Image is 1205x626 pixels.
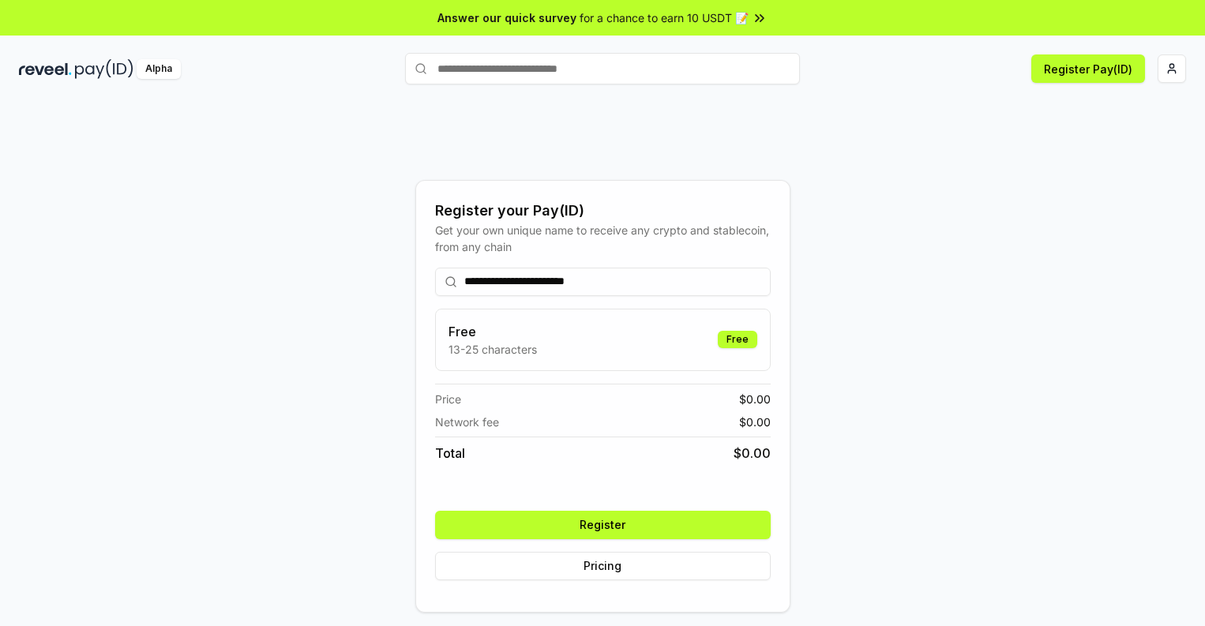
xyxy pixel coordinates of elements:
[449,341,537,358] p: 13-25 characters
[435,552,771,580] button: Pricing
[137,59,181,79] div: Alpha
[1031,54,1145,83] button: Register Pay(ID)
[435,511,771,539] button: Register
[19,59,72,79] img: reveel_dark
[718,331,757,348] div: Free
[435,222,771,255] div: Get your own unique name to receive any crypto and stablecoin, from any chain
[435,414,499,430] span: Network fee
[580,9,749,26] span: for a chance to earn 10 USDT 📝
[435,444,465,463] span: Total
[435,200,771,222] div: Register your Pay(ID)
[739,414,771,430] span: $ 0.00
[739,391,771,407] span: $ 0.00
[75,59,133,79] img: pay_id
[449,322,537,341] h3: Free
[435,391,461,407] span: Price
[437,9,576,26] span: Answer our quick survey
[734,444,771,463] span: $ 0.00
